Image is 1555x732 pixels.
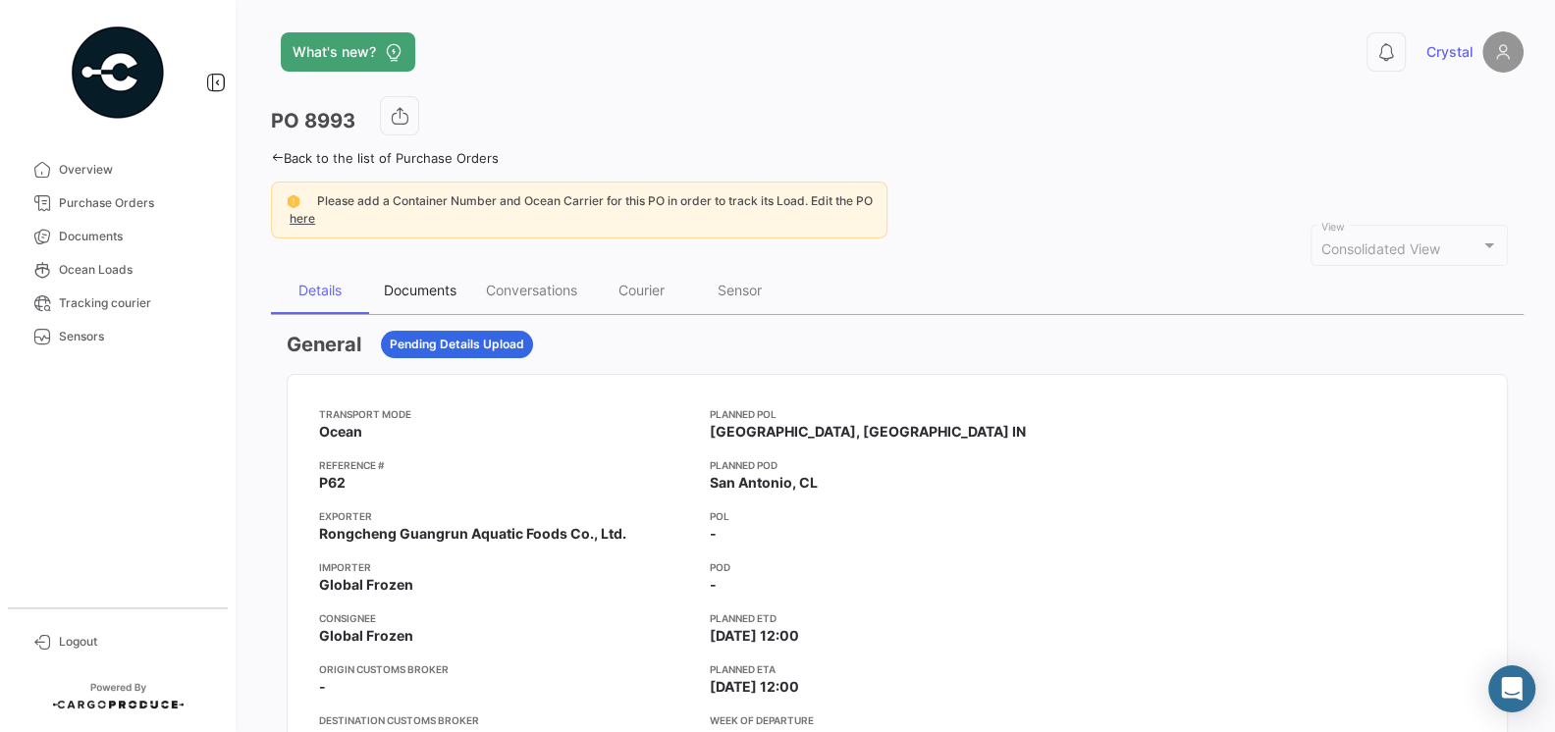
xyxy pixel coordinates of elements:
[710,677,799,697] span: [DATE] 12:00
[319,473,346,493] span: P62
[319,457,694,473] app-card-info-title: Reference #
[16,153,220,186] a: Overview
[710,661,1085,677] app-card-info-title: Planned ETA
[319,422,362,442] span: Ocean
[710,457,1085,473] app-card-info-title: Planned POD
[384,282,456,298] div: Documents
[486,282,577,298] div: Conversations
[319,712,694,728] app-card-info-title: Destination Customs Broker
[1488,665,1535,712] div: Abrir Intercom Messenger
[59,161,212,179] span: Overview
[16,287,220,320] a: Tracking courier
[16,320,220,353] a: Sensors
[271,107,355,134] h3: PO 8993
[710,712,1085,728] app-card-info-title: Week of departure
[293,42,376,62] span: What's new?
[16,253,220,287] a: Ocean Loads
[287,331,361,358] h3: General
[710,575,717,595] span: -
[286,211,319,226] a: here
[271,150,499,166] a: Back to the list of Purchase Orders
[298,282,342,298] div: Details
[319,508,694,524] app-card-info-title: Exporter
[16,186,220,220] a: Purchase Orders
[319,661,694,677] app-card-info-title: Origin Customs Broker
[1321,240,1440,257] span: Consolidated View
[710,626,799,646] span: [DATE] 12:00
[16,220,220,253] a: Documents
[710,406,1085,422] app-card-info-title: Planned POL
[59,328,212,345] span: Sensors
[59,294,212,312] span: Tracking courier
[69,24,167,122] img: powered-by.png
[1482,31,1524,73] img: placeholder-user.png
[710,524,717,544] span: -
[319,677,326,697] span: -
[1426,42,1473,62] span: Crystal
[59,261,212,279] span: Ocean Loads
[319,406,694,422] app-card-info-title: Transport mode
[718,282,762,298] div: Sensor
[319,524,626,544] span: Rongcheng Guangrun Aquatic Foods Co., Ltd.
[319,626,413,646] span: Global Frozen
[710,559,1085,575] app-card-info-title: POD
[59,228,212,245] span: Documents
[710,473,818,493] span: San Antonio, CL
[390,336,524,353] span: Pending Details Upload
[59,633,212,651] span: Logout
[281,32,415,72] button: What's new?
[710,508,1085,524] app-card-info-title: POL
[319,575,413,595] span: Global Frozen
[319,559,694,575] app-card-info-title: Importer
[710,422,1026,442] span: [GEOGRAPHIC_DATA], [GEOGRAPHIC_DATA] IN
[319,610,694,626] app-card-info-title: Consignee
[618,282,665,298] div: Courier
[59,194,212,212] span: Purchase Orders
[710,610,1085,626] app-card-info-title: Planned ETD
[317,193,873,208] span: Please add a Container Number and Ocean Carrier for this PO in order to track its Load. Edit the PO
